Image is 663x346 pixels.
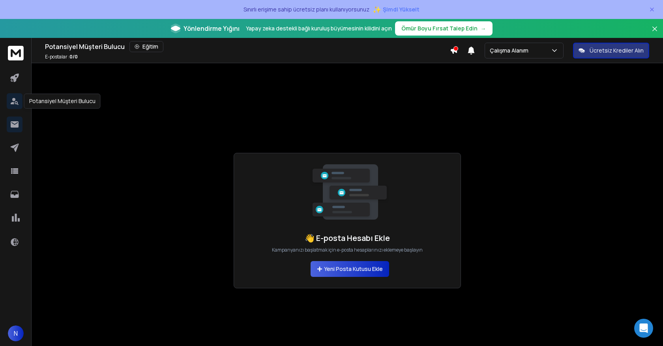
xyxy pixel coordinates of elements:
font: / [73,53,75,60]
font: ✨ [373,5,381,14]
font: Potansiyel Müşteri Bulucu [45,42,125,51]
font: Yapay zeka destekli bağlı kuruluş büyümesinin kilidini açın [246,24,392,32]
button: Ömür Boyu Fırsat Talep Edin→ [395,21,493,36]
button: Eğitim [129,41,163,52]
font: E-postalar : [45,53,69,60]
font: Ömür Boyu Fırsat Talep Edin [401,24,478,32]
font: Sınırlı erişime sahip ücretsiz planı kullanıyorsunuz [243,6,369,13]
button: Yeni Posta Kutusu Ekle [311,261,389,277]
button: N [8,325,24,341]
div: Intercom Messenger'ı açın [634,319,653,338]
font: N [14,329,18,338]
font: Şimdi Yükselt [383,6,420,13]
font: Ücretsiz Krediler Alın [590,47,644,54]
font: Çalışma Alanım [490,47,528,54]
font: Eğitim [142,43,158,50]
font: 0 [69,53,73,60]
font: Potansiyel Müşteri Bulucu [29,97,96,105]
font: → [481,24,486,32]
font: 👋 E-posta Hesabı Ekle [305,233,390,243]
button: Ücretsiz Krediler Alın [573,43,649,58]
button: ✨Şimdi Yükselt [373,2,420,17]
font: 0 [75,53,78,60]
font: Kampanyanızı başlatmak için e-posta hesaplarınızı eklemeye başlayın [272,246,423,253]
button: Afişi kapat [650,24,660,43]
font: Yeni Posta Kutusu Ekle [324,265,383,273]
font: Yönlendirme Yığını [184,24,240,33]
